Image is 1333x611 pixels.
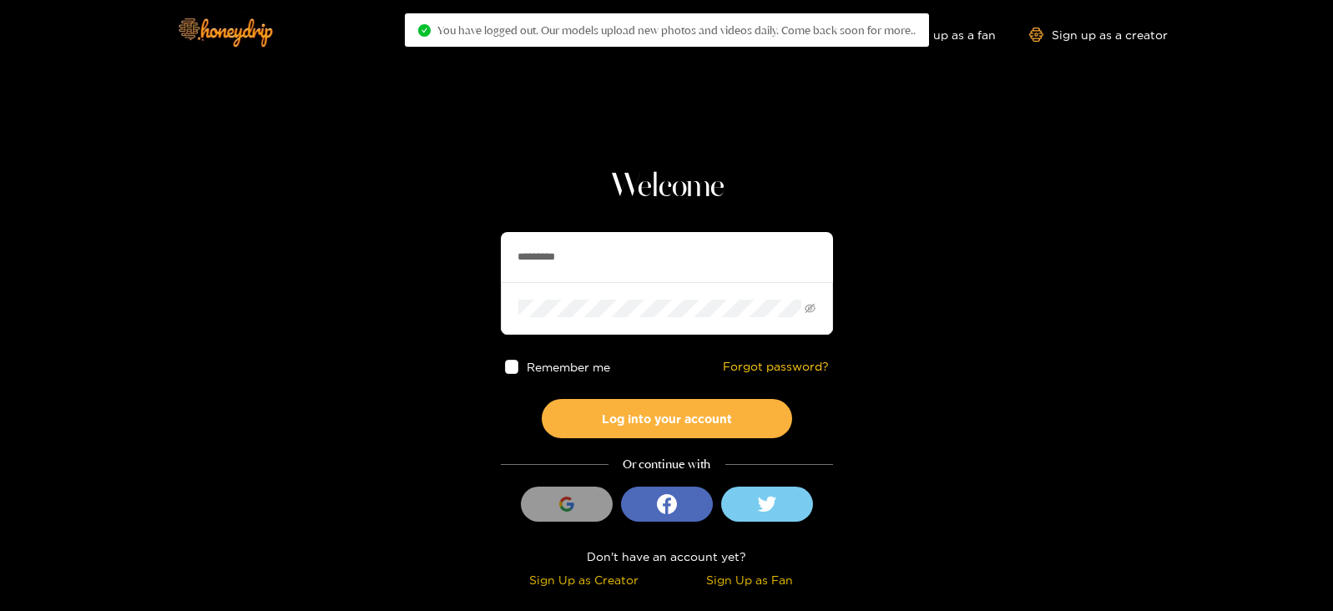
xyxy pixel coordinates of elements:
div: Sign Up as Fan [671,570,829,589]
h1: Welcome [501,167,833,207]
span: check-circle [418,24,431,37]
div: Or continue with [501,455,833,474]
span: Remember me [527,361,610,373]
a: Forgot password? [723,360,829,374]
span: eye-invisible [805,303,815,314]
span: You have logged out. Our models upload new photos and videos daily. Come back soon for more.. [437,23,916,37]
div: Don't have an account yet? [501,547,833,566]
a: Sign up as a fan [881,28,996,42]
a: Sign up as a creator [1029,28,1168,42]
div: Sign Up as Creator [505,570,663,589]
button: Log into your account [542,399,792,438]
